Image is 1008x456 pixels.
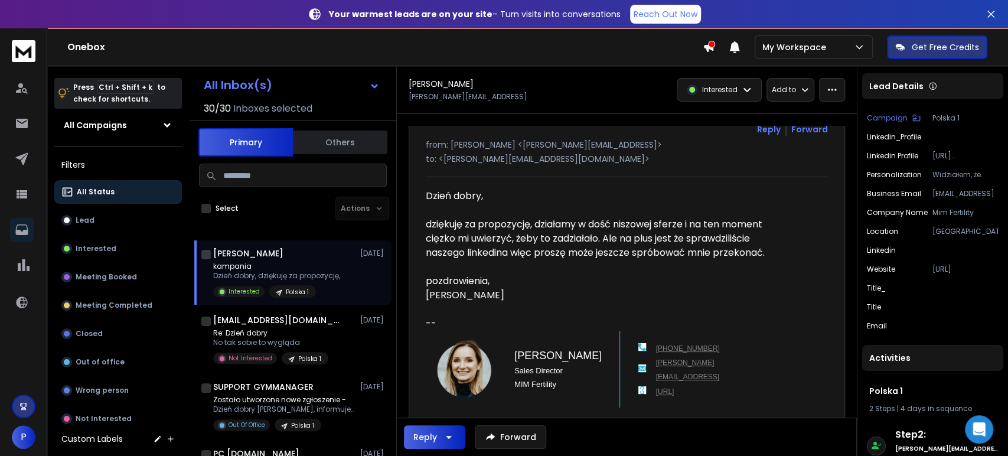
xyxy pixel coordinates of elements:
span: 30 / 30 [204,102,231,116]
h1: [PERSON_NAME] [409,78,474,90]
h3: Filters [54,157,182,173]
h1: All Campaigns [64,119,127,131]
h1: [EMAIL_ADDRESS][DOMAIN_NAME] [213,314,343,326]
p: [EMAIL_ADDRESS] [932,189,999,198]
button: Reply [404,425,465,449]
font: Sales Director [514,366,563,375]
span: 4 days in sequence [901,403,972,413]
button: Get Free Credits [887,35,987,59]
p: [URL] [932,265,999,274]
div: Open Intercom Messenger [965,415,993,444]
label: Select [216,204,239,213]
img: website [638,386,646,394]
button: P [12,425,35,449]
h3: Custom Labels [61,433,123,445]
p: Interested [76,244,116,253]
p: Re: Dzień dobry [213,328,328,338]
p: [PERSON_NAME][EMAIL_ADDRESS] [409,92,527,102]
button: Forward [475,425,546,449]
p: Add to [772,85,796,95]
p: Polska 1 [932,113,999,123]
button: Reply [757,123,781,135]
p: Widziałem, że współpracowaliście z Advanced Fertility Center of [US_STATE] i otrzymaliście wysoką... [932,170,999,180]
button: Primary [198,128,293,157]
img: emailAddress [638,364,646,372]
div: [PERSON_NAME] [426,288,771,302]
p: Not Interested [76,414,132,424]
span: Ctrl + Shift + k [97,80,154,94]
p: Meeting Booked [76,272,137,282]
button: Not Interested [54,407,182,431]
p: Closed [76,329,103,338]
div: Dzień dobry, [426,189,771,203]
p: title [867,302,881,312]
p: Wrong person [76,386,129,395]
p: My Workspace [762,41,831,53]
p: Polska 1 [298,354,321,363]
p: [URL][DOMAIN_NAME] [932,151,999,161]
button: Lead [54,209,182,232]
a: [URL] [656,387,674,396]
p: Interested [702,85,738,95]
p: All Status [77,187,115,197]
p: kampania [213,262,340,271]
p: Out of office [76,357,125,367]
h1: Polska 1 [869,385,996,397]
div: pozdrowienia, [426,274,771,288]
button: All Campaigns [54,113,182,137]
h1: SUPPORT GYMMANAGER [213,381,314,393]
p: [DATE] [360,382,387,392]
a: [PERSON_NAME][EMAIL_ADDRESS] [656,359,719,381]
button: Others [293,129,387,155]
p: to: <[PERSON_NAME][EMAIL_ADDRESS][DOMAIN_NAME]> [426,153,828,165]
p: Interested [229,287,260,296]
p: Polska 1 [286,288,309,297]
p: Zostało utworzone nowe zgłoszenie - [213,395,355,405]
div: | [869,404,996,413]
span: 2 Steps [869,403,895,413]
p: Press to check for shortcuts. [73,82,165,105]
button: All Inbox(s) [194,73,389,97]
p: Mim Fertility [932,208,999,217]
p: No tak sobie to wygląda [213,338,328,347]
p: Personalization [867,170,922,180]
h1: Onebox [67,40,703,54]
button: Out of office [54,350,182,374]
button: Wrong person [54,379,182,402]
a: [PHONE_NUMBER] [656,344,720,353]
button: Closed [54,322,182,346]
h1: All Inbox(s) [204,79,272,91]
button: Meeting Completed [54,294,182,317]
p: linkedin [867,246,896,255]
a: Reach Out Now [630,5,701,24]
p: from: [PERSON_NAME] <[PERSON_NAME][EMAIL_ADDRESS]> [426,139,828,151]
button: All Status [54,180,182,204]
div: Reply [413,431,437,443]
button: Meeting Booked [54,265,182,289]
h6: [PERSON_NAME][EMAIL_ADDRESS][DOMAIN_NAME] [895,444,999,453]
p: Dzień dobry, dziękuję za propozycję, [213,271,340,281]
p: Lead [76,216,94,225]
button: Interested [54,237,182,260]
p: – Turn visits into conversations [329,8,621,20]
p: location [867,227,898,236]
div: Activities [862,345,1003,371]
p: Get Free Credits [912,41,979,53]
strong: Your warmest leads are on your site [329,8,492,20]
p: Company Name [867,208,928,217]
p: Reach Out Now [634,8,697,20]
img: mobilePhone [638,343,646,351]
button: Campaign [867,113,921,123]
p: Not Interested [229,354,272,363]
p: [DATE] [360,249,387,258]
p: Email [867,321,887,331]
p: Lead Details [869,80,924,92]
p: Meeting Completed [76,301,152,310]
h6: Step 2 : [895,428,999,442]
h3: Inboxes selected [233,102,312,116]
p: Linkedin_Profile [867,132,921,142]
span: -- [426,317,436,330]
